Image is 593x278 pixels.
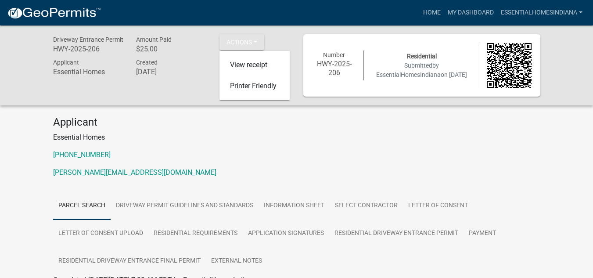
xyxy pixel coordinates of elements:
img: QR code [487,43,532,88]
a: Select contractor [330,192,403,220]
h4: Applicant [53,116,540,129]
a: External Notes [206,247,267,275]
span: Submitted on [DATE] [376,62,467,78]
a: View receipt [219,54,290,76]
span: Residential [407,53,437,60]
div: Actions [219,51,290,100]
a: Letter of Consent Upload [53,220,148,248]
h6: HWY-2025-206 [312,60,357,76]
h6: HWY-2025-206 [53,45,123,53]
a: Information Sheet [259,192,330,220]
h6: Essential Homes [53,68,123,76]
button: Actions [219,34,264,50]
a: Payment [464,220,501,248]
span: Number [323,51,345,58]
a: EssentialHomesIndiana [497,4,586,21]
a: [PHONE_NUMBER] [53,151,111,159]
a: Home [420,4,444,21]
span: Applicant [53,59,79,66]
a: Application Signatures [243,220,329,248]
h6: [DATE] [136,68,206,76]
h6: $25.00 [136,45,206,53]
p: Essential Homes [53,132,540,143]
span: by EssentialHomesIndiana [376,62,441,78]
span: Amount Paid [136,36,172,43]
a: Residential Requirements [148,220,243,248]
span: Created [136,59,158,66]
a: Driveway Permit Guidelines and Standards [111,192,259,220]
span: Driveway Entrance Permit [53,36,123,43]
a: [PERSON_NAME][EMAIL_ADDRESS][DOMAIN_NAME] [53,168,216,177]
a: Parcel search [53,192,111,220]
a: Residential Driveway Entrance Permit [329,220,464,248]
a: My Dashboard [444,4,497,21]
a: Printer Friendly [219,76,290,97]
a: Residential Driveway Entrance Final Permit [53,247,206,275]
a: Letter Of Consent [403,192,473,220]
